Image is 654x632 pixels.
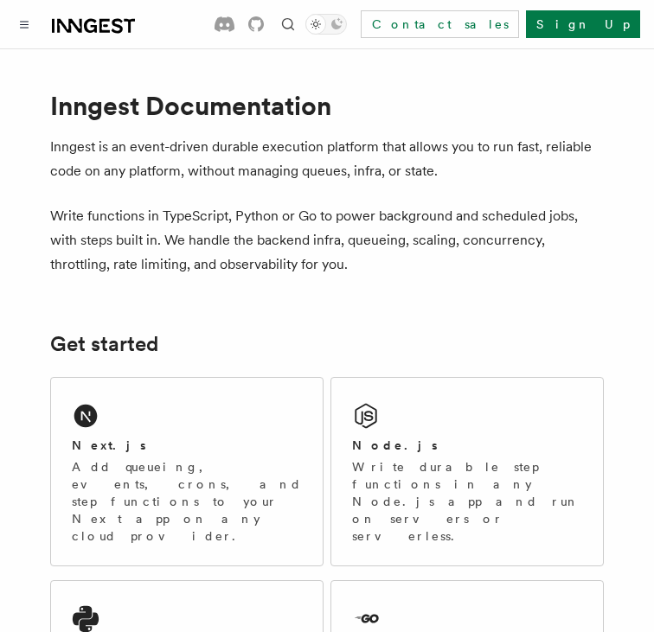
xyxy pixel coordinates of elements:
button: Toggle navigation [14,14,35,35]
a: Next.jsAdd queueing, events, crons, and step functions to your Next app on any cloud provider. [50,377,324,566]
h2: Next.js [72,437,146,454]
p: Write durable step functions in any Node.js app and run on servers or serverless. [352,458,582,545]
button: Toggle dark mode [305,14,347,35]
p: Add queueing, events, crons, and step functions to your Next app on any cloud provider. [72,458,302,545]
h2: Node.js [352,437,438,454]
p: Inngest is an event-driven durable execution platform that allows you to run fast, reliable code ... [50,135,604,183]
p: Write functions in TypeScript, Python or Go to power background and scheduled jobs, with steps bu... [50,204,604,277]
a: Get started [50,332,158,356]
a: Node.jsWrite durable step functions in any Node.js app and run on servers or serverless. [330,377,604,566]
a: Contact sales [361,10,519,38]
button: Find something... [278,14,298,35]
a: Sign Up [526,10,640,38]
h1: Inngest Documentation [50,90,604,121]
